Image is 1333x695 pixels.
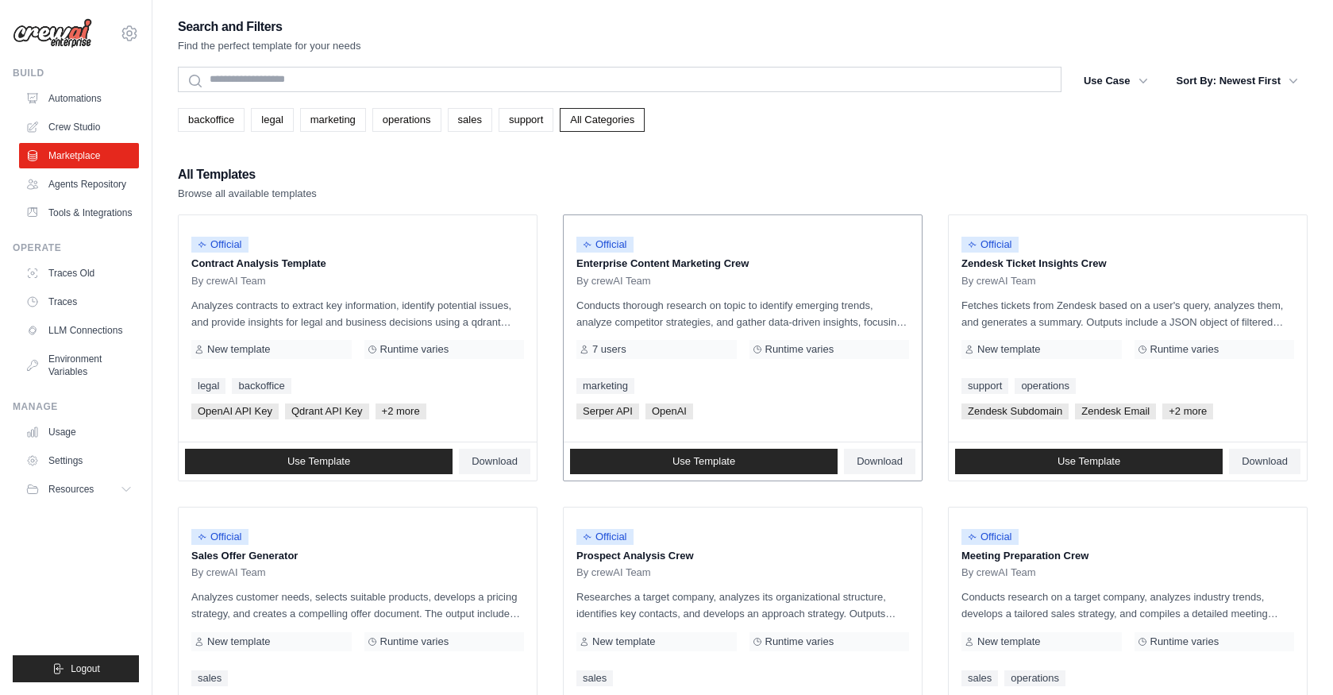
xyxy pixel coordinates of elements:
[191,589,524,622] p: Analyzes customer needs, selects suitable products, develops a pricing strategy, and creates a co...
[857,455,903,468] span: Download
[380,343,449,356] span: Runtime varies
[191,237,248,253] span: Official
[300,108,366,132] a: marketing
[13,67,139,79] div: Build
[19,86,139,111] a: Automations
[576,548,909,564] p: Prospect Analysis Crew
[576,378,634,394] a: marketing
[448,108,492,132] a: sales
[19,346,139,384] a: Environment Variables
[961,403,1069,419] span: Zendesk Subdomain
[185,449,453,474] a: Use Template
[207,635,270,648] span: New template
[955,449,1223,474] a: Use Template
[19,172,139,197] a: Agents Repository
[287,455,350,468] span: Use Template
[13,655,139,682] button: Logout
[977,343,1040,356] span: New template
[1242,455,1288,468] span: Download
[232,378,291,394] a: backoffice
[961,670,998,686] a: sales
[1229,449,1300,474] a: Download
[560,108,645,132] a: All Categories
[645,403,693,419] span: OpenAI
[1075,403,1156,419] span: Zendesk Email
[1004,670,1065,686] a: operations
[765,635,834,648] span: Runtime varies
[961,548,1294,564] p: Meeting Preparation Crew
[13,241,139,254] div: Operate
[961,529,1019,545] span: Official
[1167,67,1308,95] button: Sort By: Newest First
[19,114,139,140] a: Crew Studio
[1058,455,1120,468] span: Use Template
[576,297,909,330] p: Conducts thorough research on topic to identify emerging trends, analyze competitor strategies, a...
[13,400,139,413] div: Manage
[570,449,838,474] a: Use Template
[19,318,139,343] a: LLM Connections
[380,635,449,648] span: Runtime varies
[178,38,361,54] p: Find the perfect template for your needs
[19,143,139,168] a: Marketplace
[672,455,735,468] span: Use Template
[251,108,293,132] a: legal
[499,108,553,132] a: support
[961,275,1036,288] span: By crewAI Team
[961,589,1294,622] p: Conducts research on a target company, analyzes industry trends, develops a tailored sales strate...
[376,403,426,419] span: +2 more
[178,16,361,38] h2: Search and Filters
[191,566,266,579] span: By crewAI Team
[1150,343,1219,356] span: Runtime varies
[1015,378,1076,394] a: operations
[178,108,245,132] a: backoffice
[1162,403,1213,419] span: +2 more
[592,343,626,356] span: 7 users
[1150,635,1219,648] span: Runtime varies
[372,108,441,132] a: operations
[191,548,524,564] p: Sales Offer Generator
[844,449,915,474] a: Download
[178,164,317,186] h2: All Templates
[576,670,613,686] a: sales
[19,200,139,226] a: Tools & Integrations
[71,662,100,675] span: Logout
[576,403,639,419] span: Serper API
[961,566,1036,579] span: By crewAI Team
[19,261,139,286] a: Traces Old
[191,297,524,330] p: Analyzes contracts to extract key information, identify potential issues, and provide insights fo...
[207,343,270,356] span: New template
[19,477,139,502] button: Resources
[191,256,524,272] p: Contract Analysis Template
[576,566,651,579] span: By crewAI Team
[13,18,92,48] img: Logo
[765,343,834,356] span: Runtime varies
[961,378,1008,394] a: support
[19,448,139,473] a: Settings
[48,483,94,496] span: Resources
[19,419,139,445] a: Usage
[285,403,369,419] span: Qdrant API Key
[472,455,518,468] span: Download
[961,297,1294,330] p: Fetches tickets from Zendesk based on a user's query, analyzes them, and generates a summary. Out...
[576,237,634,253] span: Official
[459,449,530,474] a: Download
[191,378,225,394] a: legal
[191,529,248,545] span: Official
[1074,67,1158,95] button: Use Case
[977,635,1040,648] span: New template
[191,403,279,419] span: OpenAI API Key
[961,237,1019,253] span: Official
[576,589,909,622] p: Researches a target company, analyzes its organizational structure, identifies key contacts, and ...
[19,289,139,315] a: Traces
[178,186,317,202] p: Browse all available templates
[592,635,655,648] span: New template
[191,275,266,288] span: By crewAI Team
[576,256,909,272] p: Enterprise Content Marketing Crew
[961,256,1294,272] p: Zendesk Ticket Insights Crew
[576,529,634,545] span: Official
[191,670,228,686] a: sales
[576,275,651,288] span: By crewAI Team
